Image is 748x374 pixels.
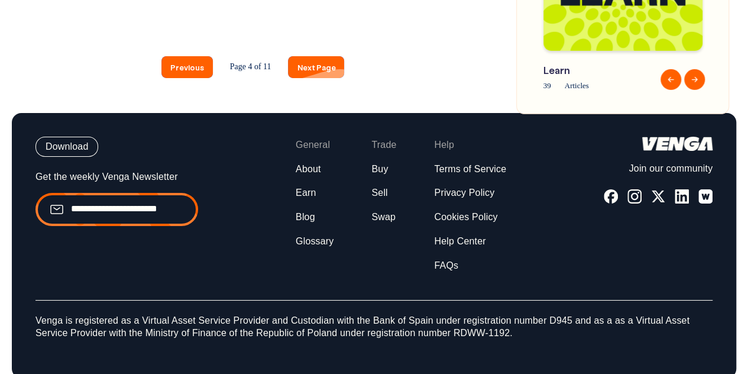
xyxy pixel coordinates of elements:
[434,163,506,176] a: Terms of Service
[543,79,653,92] span: 39 Articles
[296,187,316,199] a: Earn
[35,137,98,157] button: Download
[543,62,653,77] span: Learn
[434,211,497,224] a: Cookies Policy
[288,56,344,78] a: Next Page
[371,163,388,176] a: Buy
[371,139,396,151] span: Trade
[296,236,333,248] a: Glossary
[161,56,213,78] a: Previous
[434,260,458,272] a: FAQs
[660,69,681,89] button: Previous
[371,187,387,199] a: Sell
[642,137,713,151] img: logo-white.44ec9dbf8c34425cc70677c5f5c19bda.svg
[296,211,315,224] a: Blog
[50,202,64,217] img: email.99ba089774f55247b4fc38e1d8603778.svg
[684,69,705,89] button: Next
[296,163,321,176] a: About
[35,300,713,340] p: Venga is registered as a Virtual Asset Service Provider and Custodian with the Bank of Spain unde...
[434,139,454,151] span: Help
[604,163,713,175] p: Join our community
[296,139,330,151] span: General
[221,56,280,78] span: Page 4 of 11
[434,236,485,248] a: Help Center
[434,187,494,199] a: Privacy Policy
[371,211,396,224] a: Swap
[35,171,198,183] p: Get the weekly Venga Newsletter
